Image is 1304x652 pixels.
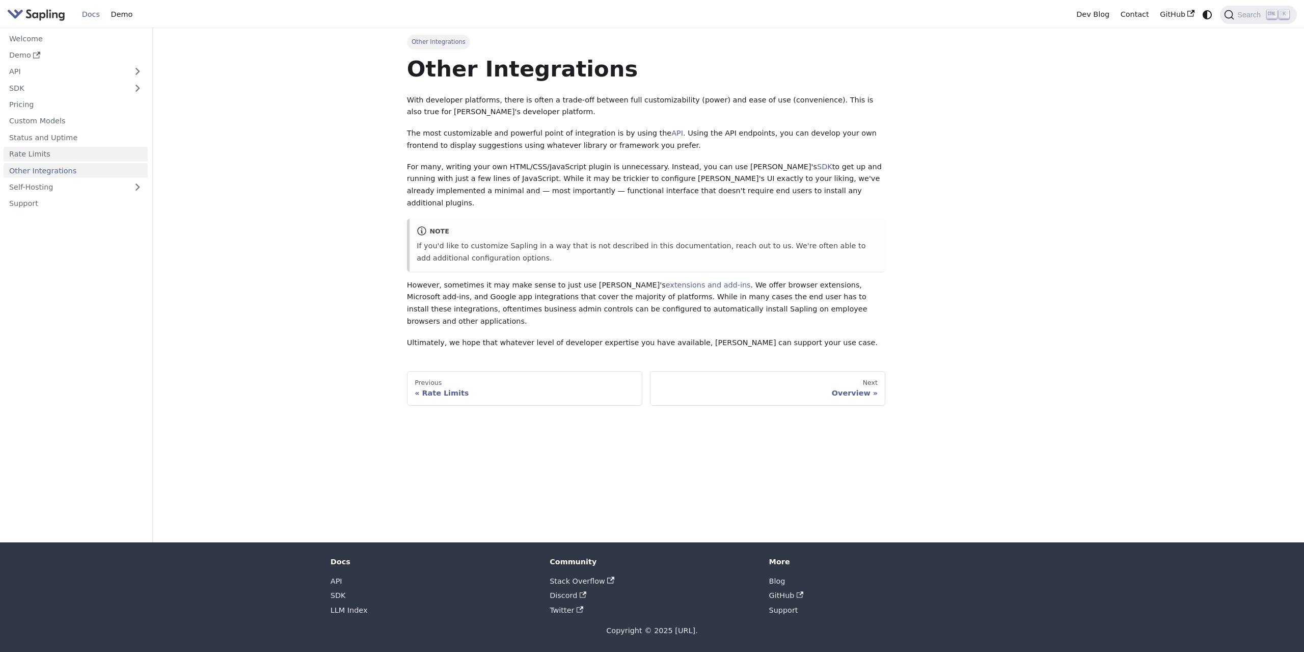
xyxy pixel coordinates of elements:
a: SDK [4,81,127,95]
img: Sapling.ai [7,7,65,22]
a: PreviousRate Limits [407,371,643,406]
a: Demo [4,48,148,63]
a: Welcome [4,31,148,46]
a: Twitter [550,606,583,614]
div: Next [658,379,878,387]
nav: Breadcrumbs [407,35,886,49]
a: Self-Hosting [4,180,148,195]
nav: Docs pages [407,371,886,406]
a: LLM Index [331,606,368,614]
div: Docs [331,557,535,566]
a: extensions and add-ins [666,281,751,289]
a: Docs [76,7,105,22]
a: Demo [105,7,138,22]
p: For many, writing your own HTML/CSS/JavaScript plugin is unnecessary. Instead, you can use [PERSO... [407,161,886,210]
a: SDK [817,163,832,171]
a: Stack Overflow [550,577,614,585]
button: Expand sidebar category 'API' [127,64,148,79]
div: More [769,557,974,566]
a: SDK [331,591,346,599]
a: API [671,129,683,137]
h1: Other Integrations [407,55,886,83]
p: Ultimately, we hope that whatever level of developer expertise you have available, [PERSON_NAME] ... [407,337,886,349]
div: Previous [415,379,635,387]
a: Support [769,606,798,614]
a: Contact [1115,7,1155,22]
a: Dev Blog [1071,7,1115,22]
a: GitHub [769,591,804,599]
a: Other Integrations [4,163,148,178]
div: note [417,226,878,238]
a: Blog [769,577,785,585]
a: Custom Models [4,114,148,128]
a: Rate Limits [4,147,148,162]
div: Overview [658,388,878,398]
a: API [331,577,342,585]
button: Switch between dark and light mode (currently system mode) [1200,7,1215,22]
div: Copyright © 2025 [URL]. [331,625,973,637]
p: The most customizable and powerful point of integration is by using the . Using the API endpoints... [407,127,886,152]
p: If you'd like to customize Sapling in a way that is not described in this documentation, reach ou... [417,240,878,265]
button: Expand sidebar category 'SDK' [127,81,148,95]
a: Support [4,196,148,211]
span: Other Integrations [407,35,470,49]
button: Search (Ctrl+K) [1220,6,1296,24]
a: API [4,64,127,79]
div: Community [550,557,754,566]
kbd: K [1279,10,1289,19]
a: NextOverview [650,371,886,406]
p: With developer platforms, there is often a trade-off between full customizability (power) and eas... [407,94,886,119]
a: Status and Uptime [4,130,148,145]
div: Rate Limits [415,388,635,398]
a: Discord [550,591,586,599]
a: Pricing [4,97,148,112]
a: Sapling.ai [7,7,69,22]
span: Search [1234,11,1267,19]
a: GitHub [1154,7,1200,22]
p: However, sometimes it may make sense to just use [PERSON_NAME]'s . We offer browser extensions, M... [407,279,886,328]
